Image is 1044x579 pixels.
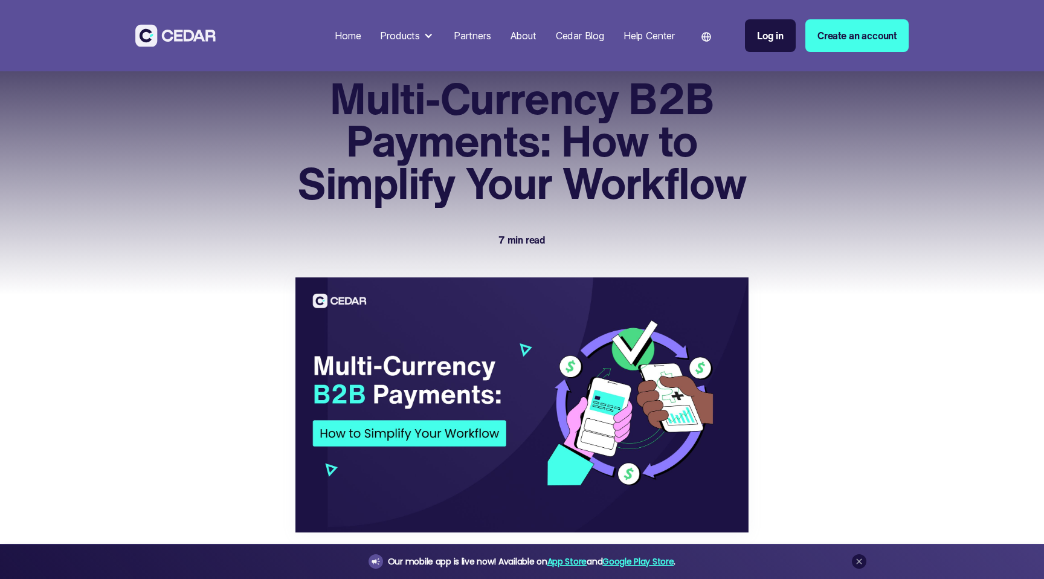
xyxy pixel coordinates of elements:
div: Products [375,24,439,48]
a: App Store [547,555,587,568]
div: 7 min read [498,233,546,247]
a: About [506,22,541,49]
a: Log in [745,19,796,52]
div: Partners [454,28,491,43]
img: world icon [701,32,711,42]
div: Products [380,28,420,43]
a: Google Play Store [602,555,674,568]
div: Home [335,28,361,43]
a: Partners [449,22,496,49]
div: Cedar Blog [556,28,604,43]
div: Log in [757,28,784,43]
div: About [511,28,536,43]
iframe: Intercom live chat [1003,538,1032,567]
img: announcement [371,557,381,566]
a: Home [330,22,366,49]
a: Cedar Blog [551,22,609,49]
a: Help Center [619,22,680,49]
div: Our mobile app is live now! Available on and . [388,554,675,569]
h1: Multi-Currency B2B Payments: How to Simplify Your Workflow [295,77,749,204]
a: Create an account [805,19,909,52]
div: Help Center [623,28,675,43]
